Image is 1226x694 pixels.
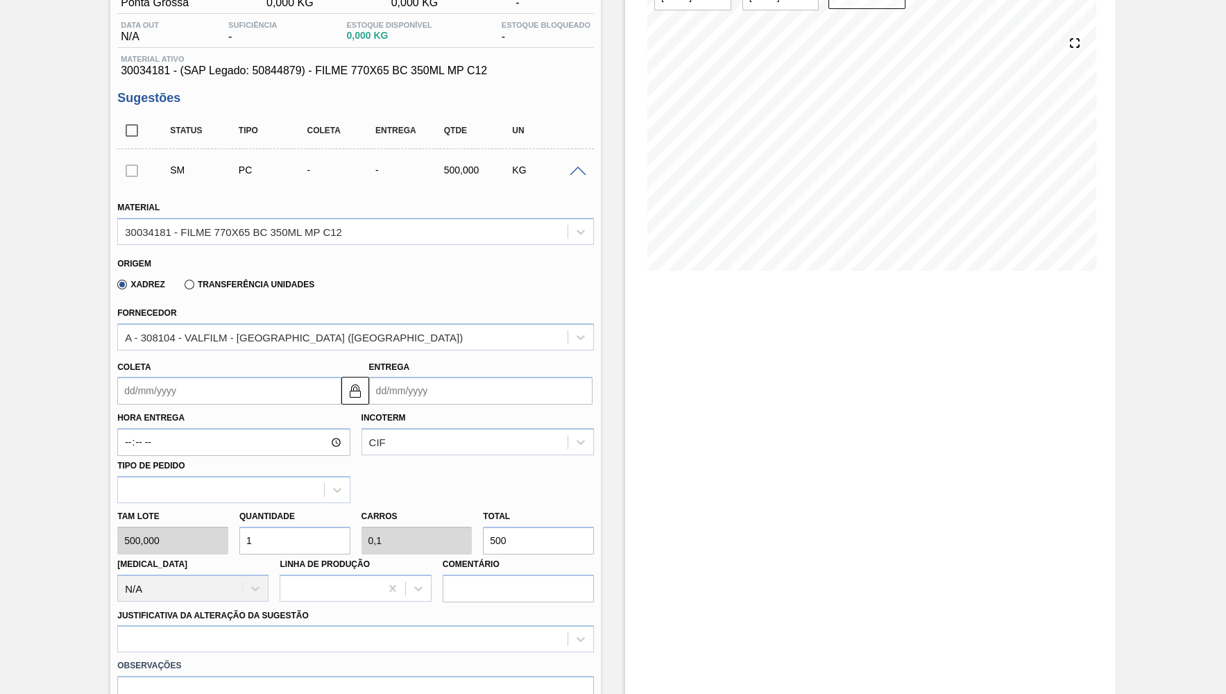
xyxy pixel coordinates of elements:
div: A - 308104 - VALFILM - [GEOGRAPHIC_DATA] ([GEOGRAPHIC_DATA]) [125,331,463,343]
div: CIF [369,437,386,448]
div: Qtde [441,126,516,135]
span: 0,000 KG [346,31,432,41]
label: Tam lote [117,507,228,527]
label: Hora Entrega [117,408,350,428]
div: - [303,164,379,176]
button: locked [341,377,369,405]
label: Quantidade [239,511,295,521]
div: - [498,21,594,43]
div: Sugestão Manual [167,164,242,176]
span: Suficiência [228,21,277,29]
label: Linha de Produção [280,559,370,569]
div: KG [509,164,584,176]
div: - [225,21,280,43]
input: dd/mm/yyyy [369,377,593,405]
span: Estoque Bloqueado [502,21,590,29]
label: Carros [361,511,398,521]
div: 500,000 [441,164,516,176]
label: Comentário [443,555,594,575]
input: dd/mm/yyyy [117,377,341,405]
span: Estoque Disponível [346,21,432,29]
span: 30034181 - (SAP Legado: 50844879) - FILME 770X65 BC 350ML MP C12 [121,65,590,77]
label: Incoterm [361,413,406,423]
div: Coleta [303,126,379,135]
div: Tipo [235,126,311,135]
label: Total [483,511,510,521]
label: Fornecedor [117,308,176,318]
label: Transferência Unidades [185,280,314,289]
span: Material ativo [121,55,590,63]
div: Status [167,126,242,135]
label: Justificativa da Alteração da Sugestão [117,611,309,620]
label: Material [117,203,160,212]
div: 30034181 - FILME 770X65 BC 350ML MP C12 [125,226,342,237]
div: UN [509,126,584,135]
label: Observações [117,656,594,676]
label: Coleta [117,362,151,372]
img: locked [347,382,364,399]
label: Entrega [369,362,410,372]
label: Origem [117,259,151,269]
div: - [372,164,448,176]
label: Tipo de pedido [117,461,185,471]
div: Pedido de Compra [235,164,311,176]
span: Data out [121,21,159,29]
div: Entrega [372,126,448,135]
div: N/A [117,21,162,43]
label: Xadrez [117,280,165,289]
label: [MEDICAL_DATA] [117,559,187,569]
h3: Sugestões [117,91,594,105]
